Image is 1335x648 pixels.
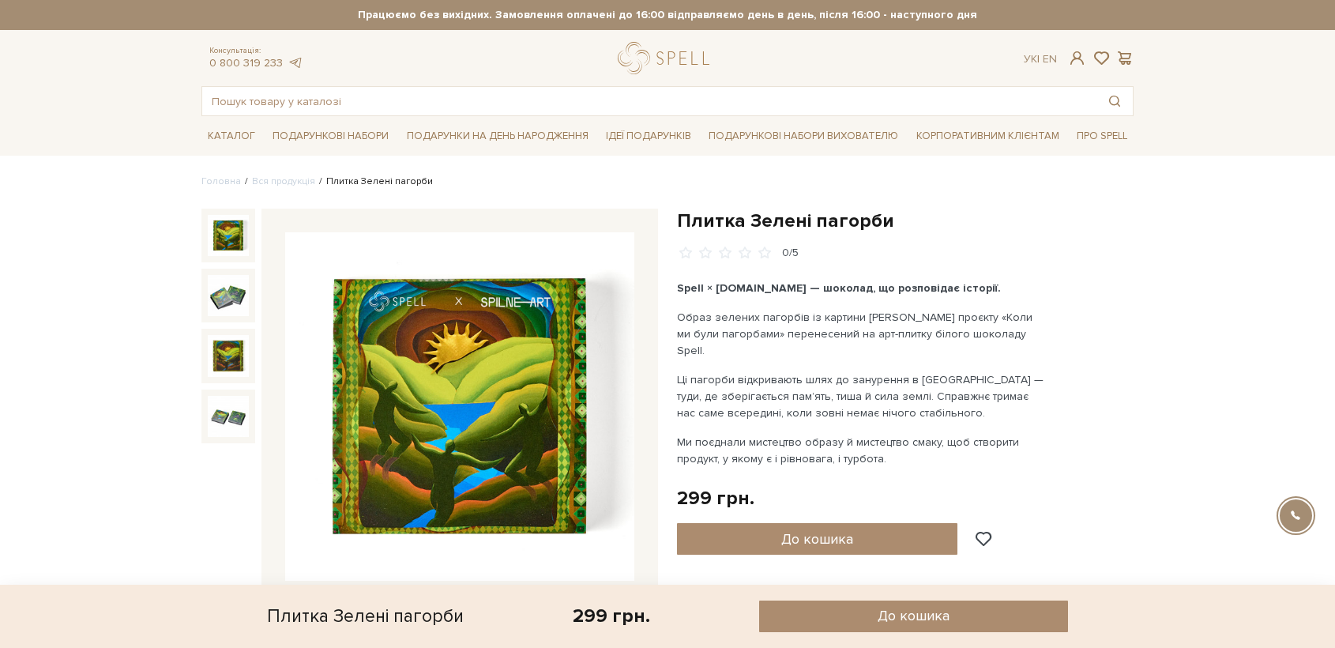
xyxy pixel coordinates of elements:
[677,209,1134,233] h1: Плитка Зелені пагорби
[702,122,904,149] a: Подарункові набори вихователю
[209,46,303,56] span: Консультація:
[878,607,950,625] span: До кошика
[677,309,1047,359] p: Образ зелених пагорбів із картини [PERSON_NAME] проєкту «Коли ми були пагорбами» перенесений на а...
[208,335,249,376] img: Плитка Зелені пагорби
[910,122,1066,149] a: Корпоративним клієнтам
[573,604,650,628] div: 299 грн.
[285,232,634,582] img: Плитка Зелені пагорби
[266,124,395,149] a: Подарункові набори
[209,56,283,70] a: 0 800 319 233
[287,56,303,70] a: telegram
[618,42,716,74] a: logo
[759,601,1068,632] button: До кошика
[677,371,1047,421] p: Ці пагорби відкривають шлях до занурення в [GEOGRAPHIC_DATA] — туди, де зберігається пам’ять, тиш...
[1070,124,1134,149] a: Про Spell
[202,87,1096,115] input: Пошук товару у каталозі
[1024,52,1057,66] div: Ук
[781,530,853,548] span: До кошика
[208,215,249,256] img: Плитка Зелені пагорби
[201,8,1134,22] strong: Працюємо без вихідних. Замовлення оплачені до 16:00 відправляємо день в день, після 16:00 - насту...
[600,124,698,149] a: Ідеї подарунків
[400,124,595,149] a: Подарунки на День народження
[1037,52,1040,66] span: |
[677,486,754,510] div: 299 грн.
[782,246,799,261] div: 0/5
[1043,52,1057,66] a: En
[677,434,1047,467] p: Ми поєднали мистецтво образу й мистецтво смаку, щоб створити продукт, у якому є і рівновага, і ту...
[201,124,261,149] a: Каталог
[1096,87,1133,115] button: Пошук товару у каталозі
[208,275,249,316] img: Плитка Зелені пагорби
[201,175,241,187] a: Головна
[315,175,433,189] li: Плитка Зелені пагорби
[267,601,464,632] div: Плитка Зелені пагорби
[252,175,315,187] a: Вся продукція
[208,396,249,437] img: Плитка Зелені пагорби
[677,523,957,555] button: До кошика
[677,281,1001,295] b: Spell × [DOMAIN_NAME] — шоколад, що розповідає історії.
